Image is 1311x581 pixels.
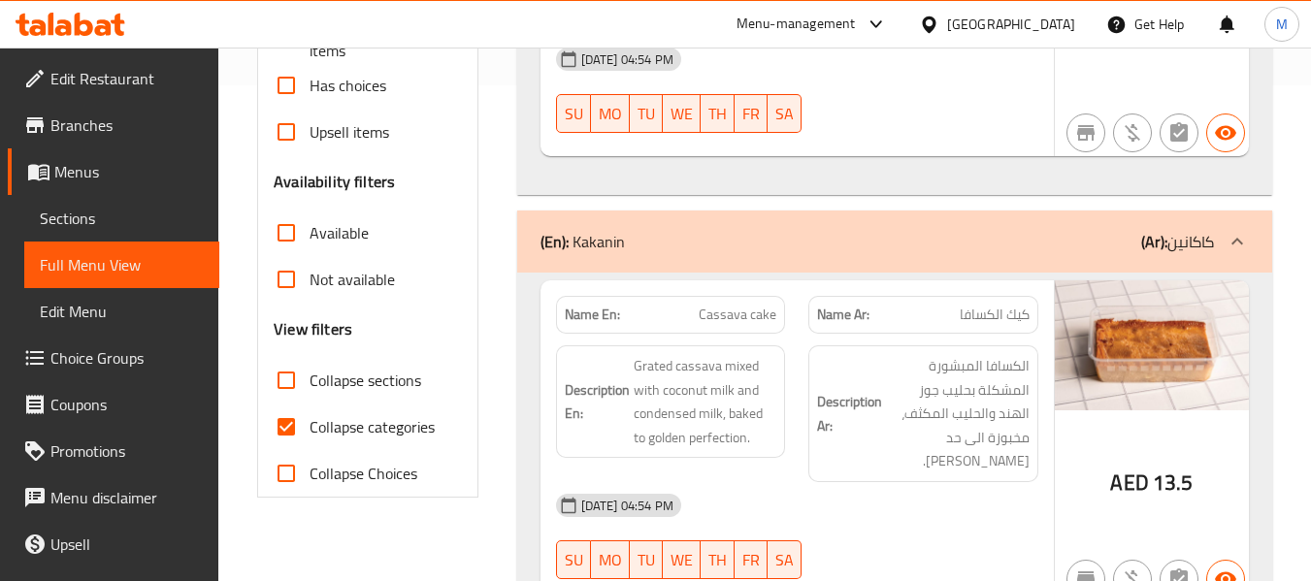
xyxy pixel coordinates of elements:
[708,100,727,128] span: TH
[630,94,663,133] button: TU
[556,540,591,579] button: SU
[310,268,395,291] span: Not available
[671,546,693,574] span: WE
[638,100,655,128] span: TU
[735,540,768,579] button: FR
[8,474,219,521] a: Menu disclaimer
[960,305,1030,325] span: كيك الكسافا
[8,521,219,567] a: Upsell
[50,346,204,370] span: Choice Groups
[737,13,856,36] div: Menu-management
[1113,113,1152,152] button: Purchased item
[701,540,735,579] button: TH
[8,335,219,381] a: Choice Groups
[565,100,583,128] span: SU
[817,390,882,437] strong: Description Ar:
[742,100,760,128] span: FR
[708,546,727,574] span: TH
[274,318,352,340] h3: View filters
[1141,227,1167,256] b: (Ar):
[599,100,622,128] span: MO
[517,210,1272,273] div: (En): Kakanin(Ar):كاكانين
[50,533,204,556] span: Upsell
[663,94,701,133] button: WE
[591,94,630,133] button: MO
[565,546,583,574] span: SU
[663,540,701,579] button: WE
[1141,230,1214,253] p: كاكانين
[310,221,369,244] span: Available
[701,94,735,133] button: TH
[735,94,768,133] button: FR
[8,381,219,428] a: Coupons
[310,369,421,392] span: Collapse sections
[541,227,569,256] b: (En):
[8,55,219,102] a: Edit Restaurant
[947,14,1075,35] div: [GEOGRAPHIC_DATA]
[310,462,417,485] span: Collapse Choices
[54,160,204,183] span: Menus
[638,546,655,574] span: TU
[574,50,681,69] span: [DATE] 04:54 PM
[768,540,802,579] button: SA
[541,230,625,253] p: Kakanin
[565,378,630,426] strong: Description En:
[310,74,386,97] span: Has choices
[742,546,760,574] span: FR
[50,113,204,137] span: Branches
[574,497,681,515] span: [DATE] 04:54 PM
[40,253,204,276] span: Full Menu View
[1153,464,1194,501] span: 13.5
[886,354,1030,473] span: الكسافا المبشورة المشكلة بحليب جوز الهند والحليب المكثف، مخبوزة الى حد الكمال الذهبي.
[599,546,622,574] span: MO
[274,171,395,193] h3: Availability filters
[24,242,219,288] a: Full Menu View
[768,94,802,133] button: SA
[1206,113,1245,152] button: Available
[634,354,777,449] span: Grated cassava mixed with coconut milk and condensed milk, baked to golden perfection.
[24,195,219,242] a: Sections
[817,305,869,325] strong: Name Ar:
[50,486,204,509] span: Menu disclaimer
[775,100,794,128] span: SA
[565,305,620,325] strong: Name En:
[699,305,776,325] span: Cassava cake
[50,439,204,463] span: Promotions
[40,300,204,323] span: Edit Menu
[1055,280,1249,409] img: Cassava_Cake638950282515580899.jpg
[1110,464,1148,501] span: AED
[40,207,204,230] span: Sections
[8,428,219,474] a: Promotions
[50,67,204,90] span: Edit Restaurant
[8,102,219,148] a: Branches
[1160,113,1198,152] button: Not has choices
[591,540,630,579] button: MO
[24,288,219,335] a: Edit Menu
[310,415,435,438] span: Collapse categories
[1276,14,1288,35] span: M
[8,148,219,195] a: Menus
[310,120,389,144] span: Upsell items
[630,540,663,579] button: TU
[671,100,693,128] span: WE
[1066,113,1105,152] button: Not branch specific item
[556,94,591,133] button: SU
[50,393,204,416] span: Coupons
[775,546,794,574] span: SA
